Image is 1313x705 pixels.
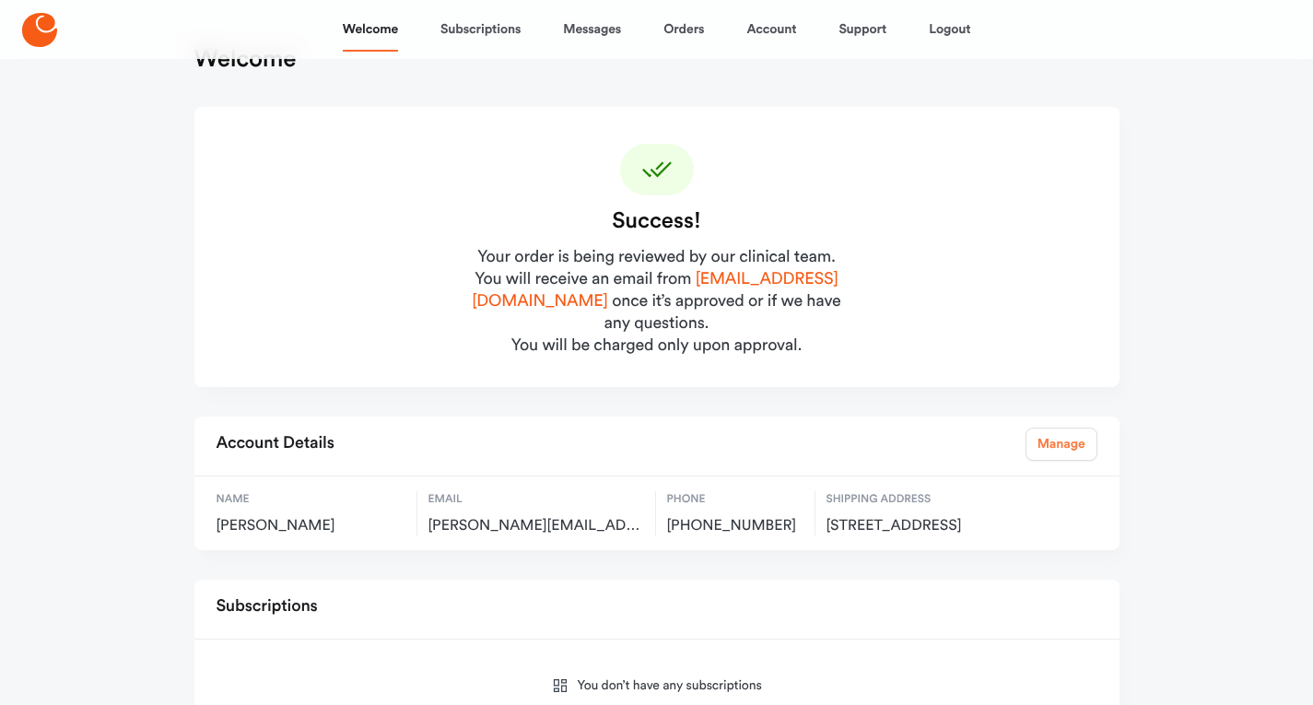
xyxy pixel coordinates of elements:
[194,44,297,74] h1: Welcome
[1026,428,1097,461] a: Manage
[826,517,1025,535] span: 1310 S Greenstone Lane, Dallas, US, 75137
[612,206,700,236] div: Success!
[343,7,398,52] a: Welcome
[428,517,644,535] span: yolanda.ulloa2012@gmail.com
[463,247,851,358] div: Your order is being reviewed by our clinical team. You will receive an email from once it’s appro...
[667,517,803,535] span: [PHONE_NUMBER]
[472,271,838,310] a: [EMAIL_ADDRESS][DOMAIN_NAME]
[428,491,644,508] span: Email
[663,7,704,52] a: Orders
[929,7,970,52] a: Logout
[826,491,1025,508] span: Shipping Address
[440,7,521,52] a: Subscriptions
[746,7,796,52] a: Account
[217,591,318,624] h2: Subscriptions
[667,491,803,508] span: Phone
[217,428,334,461] h2: Account Details
[217,491,405,508] span: Name
[838,7,886,52] a: Support
[217,517,405,535] span: [PERSON_NAME]
[563,7,621,52] a: Messages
